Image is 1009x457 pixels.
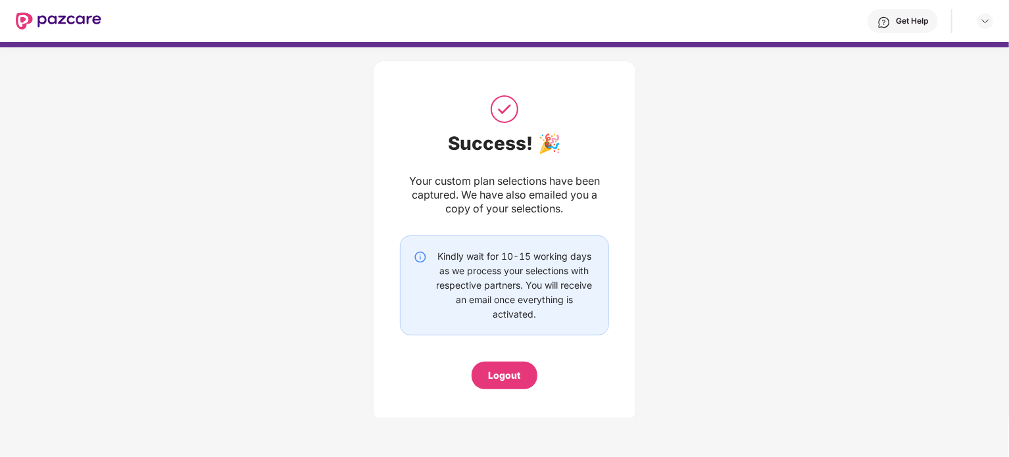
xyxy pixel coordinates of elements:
div: Logout [489,368,521,383]
div: Kindly wait for 10-15 working days as we process your selections with respective partners. You wi... [433,249,595,322]
div: Success! 🎉 [400,132,609,155]
div: Your custom plan selections have been captured. We have also emailed you a copy of your selections. [400,174,609,216]
div: Get Help [896,16,928,26]
img: svg+xml;base64,PHN2ZyBpZD0iRHJvcGRvd24tMzJ4MzIiIHhtbG5zPSJodHRwOi8vd3d3LnczLm9yZy8yMDAwL3N2ZyIgd2... [980,16,991,26]
img: svg+xml;base64,PHN2ZyBpZD0iSGVscC0zMngzMiIgeG1sbnM9Imh0dHA6Ly93d3cudzMub3JnLzIwMDAvc3ZnIiB3aWR0aD... [877,16,891,29]
img: New Pazcare Logo [16,12,101,30]
img: svg+xml;base64,PHN2ZyBpZD0iSW5mby0yMHgyMCIgeG1sbnM9Imh0dHA6Ly93d3cudzMub3JnLzIwMDAvc3ZnIiB3aWR0aD... [414,251,427,264]
img: svg+xml;base64,PHN2ZyB3aWR0aD0iNTAiIGhlaWdodD0iNTAiIHZpZXdCb3g9IjAgMCA1MCA1MCIgZmlsbD0ibm9uZSIgeG... [488,93,521,126]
